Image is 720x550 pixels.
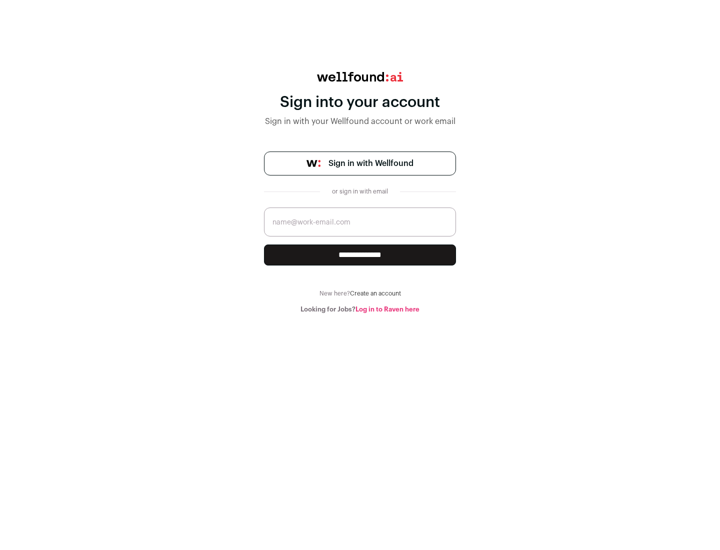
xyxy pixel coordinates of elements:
[264,93,456,111] div: Sign into your account
[328,157,413,169] span: Sign in with Wellfound
[328,187,392,195] div: or sign in with email
[306,160,320,167] img: wellfound-symbol-flush-black-fb3c872781a75f747ccb3a119075da62bfe97bd399995f84a933054e44a575c4.png
[264,207,456,236] input: name@work-email.com
[317,72,403,81] img: wellfound:ai
[350,290,401,296] a: Create an account
[264,115,456,127] div: Sign in with your Wellfound account or work email
[264,289,456,297] div: New here?
[355,306,419,312] a: Log in to Raven here
[264,151,456,175] a: Sign in with Wellfound
[264,305,456,313] div: Looking for Jobs?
